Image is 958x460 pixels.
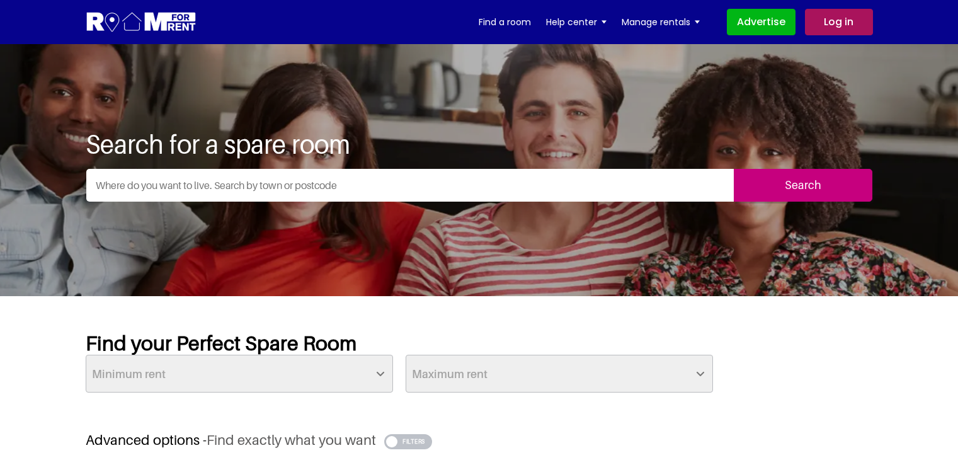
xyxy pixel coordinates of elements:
[734,169,872,202] input: Search
[805,9,873,35] a: Log in
[86,432,873,449] h3: Advanced options -
[546,13,607,32] a: Help center
[86,331,356,355] strong: Find your Perfect Spare Room
[479,13,531,32] a: Find a room
[207,432,376,448] span: Find exactly what you want
[727,9,795,35] a: Advertise
[86,129,873,159] h1: Search for a spare room
[86,169,734,202] input: Where do you want to live. Search by town or postcode
[86,11,197,34] img: Logo for Room for Rent, featuring a welcoming design with a house icon and modern typography
[622,13,700,32] a: Manage rentals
